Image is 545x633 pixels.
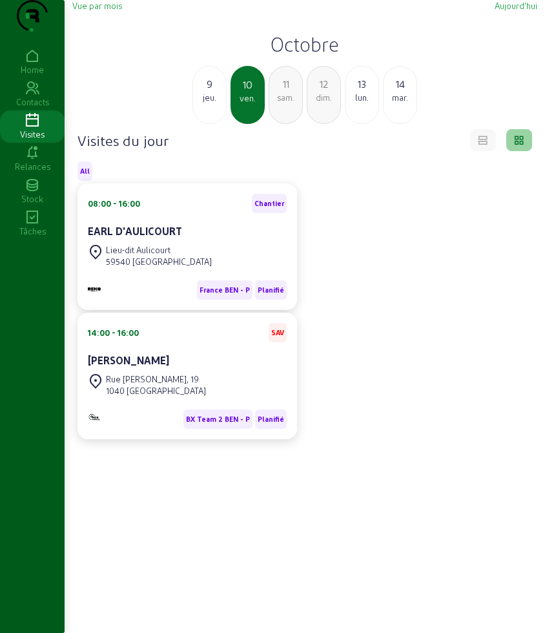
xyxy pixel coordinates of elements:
[193,92,226,103] div: jeu.
[307,76,340,92] div: 12
[258,285,284,295] span: Planifié
[88,225,182,237] cam-card-title: EARL D'AULICOURT
[269,76,302,92] div: 11
[307,92,340,103] div: dim.
[106,373,206,385] div: Rue [PERSON_NAME], 19
[384,76,416,92] div: 14
[345,76,378,92] div: 13
[106,244,212,256] div: Lieu-dit Aulicourt
[88,354,169,366] cam-card-title: [PERSON_NAME]
[384,92,416,103] div: mar.
[72,32,537,56] h2: Octobre
[88,198,140,209] div: 08:00 - 16:00
[193,76,226,92] div: 9
[106,256,212,267] div: 59540 [GEOGRAPHIC_DATA]
[254,199,284,208] span: Chantier
[232,92,263,104] div: ven.
[88,413,101,421] img: Monitoring et Maintenance
[200,285,250,295] span: France BEN - P
[80,167,90,176] span: All
[88,327,139,338] div: 14:00 - 16:00
[345,92,378,103] div: lun.
[232,77,263,92] div: 10
[88,287,101,292] img: B2B - PVELEC
[271,328,284,337] span: SAV
[106,385,206,397] div: 1040 [GEOGRAPHIC_DATA]
[495,1,537,10] span: Aujourd'hui
[77,131,169,149] h4: Visites du jour
[269,92,302,103] div: sam.
[72,1,122,10] span: Vue par mois
[258,415,284,424] span: Planifié
[186,415,250,424] span: BX Team 2 BEN - P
